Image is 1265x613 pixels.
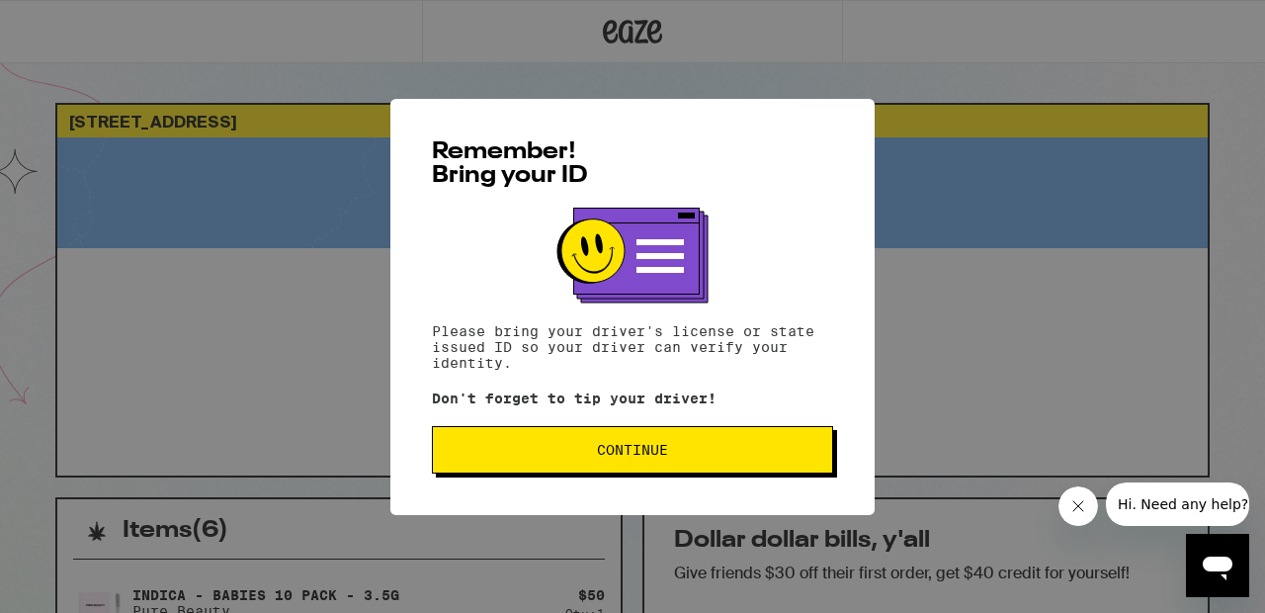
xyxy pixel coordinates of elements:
button: Continue [432,426,833,474]
iframe: Close message [1058,486,1098,526]
iframe: Message from company [1106,482,1249,526]
p: Don't forget to tip your driver! [432,391,833,406]
p: Please bring your driver's license or state issued ID so your driver can verify your identity. [432,323,833,371]
span: Continue [597,443,668,457]
iframe: Button to launch messaging window [1186,534,1249,597]
span: Remember! Bring your ID [432,140,588,188]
